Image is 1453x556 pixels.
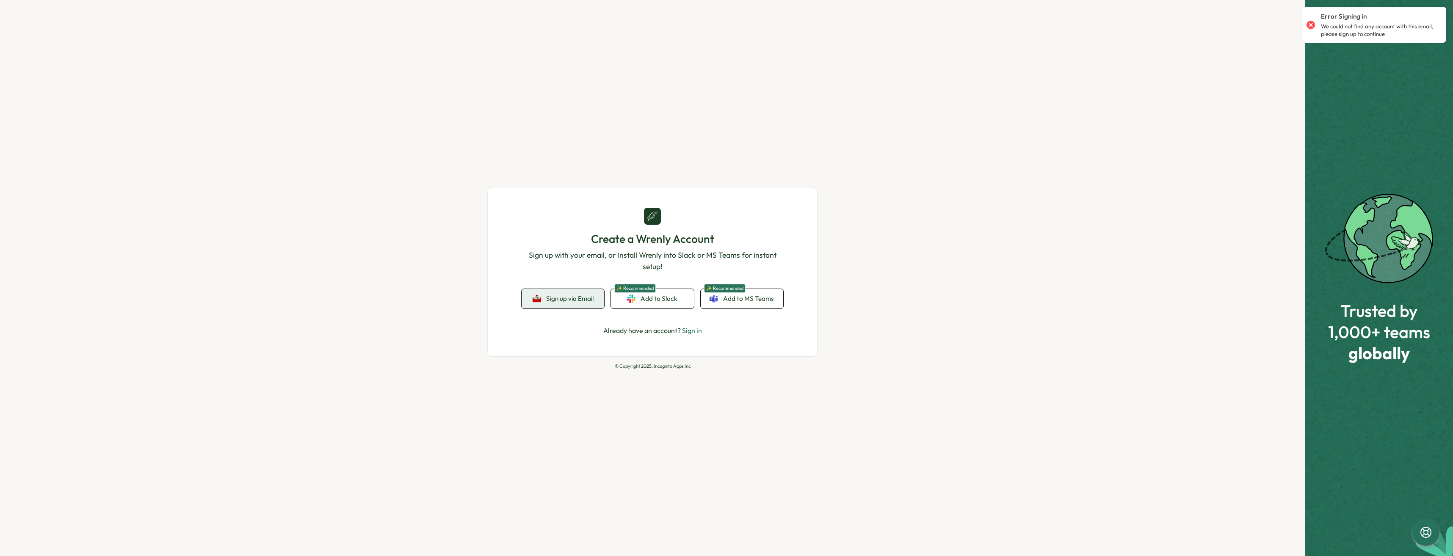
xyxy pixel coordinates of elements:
[614,284,656,293] span: ✨ Recommended
[522,250,783,272] p: Sign up with your email, or Install Wrenly into Slack or MS Teams for instant setup!
[603,325,702,336] p: Already have an account?
[682,326,702,335] a: Sign in
[641,294,677,303] span: Add to Slack
[1328,301,1430,320] span: Trusted by
[1328,344,1430,362] span: globally
[522,289,604,308] button: Sign up via Email
[1321,23,1438,38] p: We could not find any account with this email, please sign up to continue
[1321,12,1367,21] p: Error Signing in
[701,289,783,308] a: ✨ RecommendedAdd to MS Teams
[487,363,818,369] p: © Copyright 2025, Incognito Apps Inc
[704,284,746,293] span: ✨ Recommended
[611,289,693,308] a: ✨ RecommendedAdd to Slack
[522,231,783,246] h1: Create a Wrenly Account
[1328,322,1430,341] span: 1,000+ teams
[546,295,594,303] span: Sign up via Email
[723,294,774,303] span: Add to MS Teams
